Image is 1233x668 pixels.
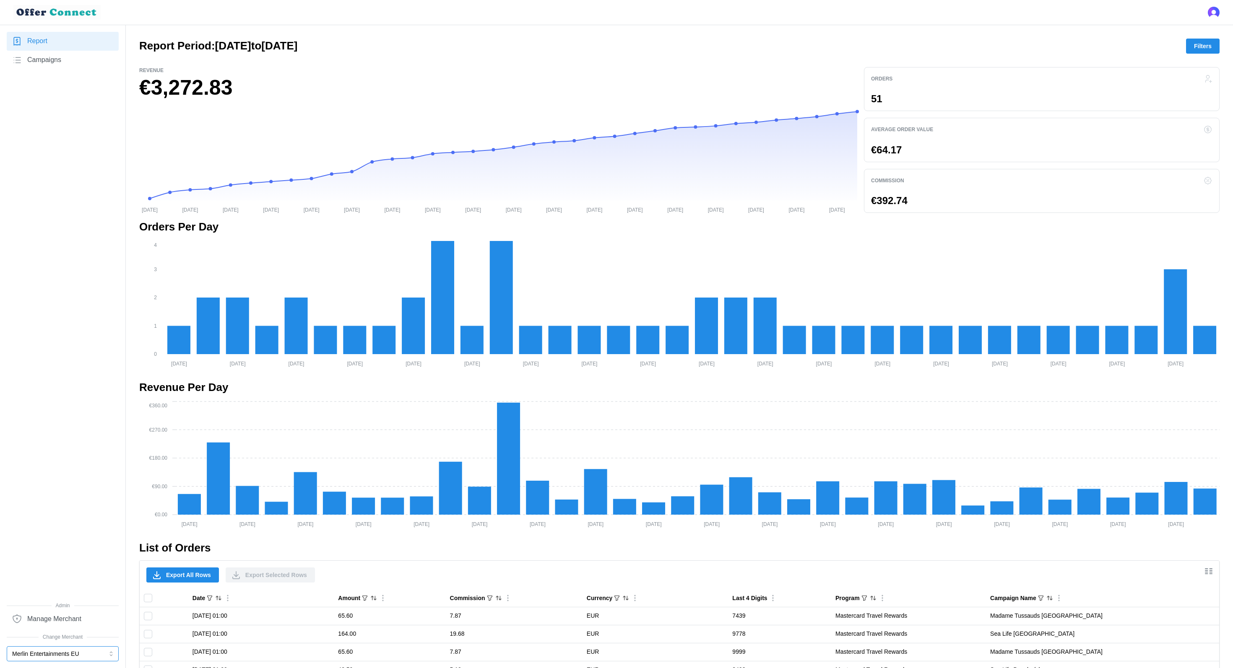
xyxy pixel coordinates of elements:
[583,625,728,643] td: EUR
[762,521,778,527] tspan: [DATE]
[871,94,882,104] p: 51
[990,594,1036,603] div: Campaign Name
[831,607,986,625] td: Mastercard Travel Rewards
[816,361,832,367] tspan: [DATE]
[831,625,986,643] td: Mastercard Travel Rewards
[139,39,297,53] h2: Report Period: [DATE] to [DATE]
[704,521,720,527] tspan: [DATE]
[144,612,152,620] input: Toggle select row
[829,207,845,212] tspan: [DATE]
[154,242,157,248] tspan: 4
[139,541,1220,555] h2: List of Orders
[344,207,360,212] tspan: [DATE]
[936,521,952,527] tspan: [DATE]
[646,521,662,527] tspan: [DATE]
[708,207,724,212] tspan: [DATE]
[992,361,1008,367] tspan: [DATE]
[622,594,630,602] button: Sort by Currency ascending
[446,643,583,661] td: 7.87
[986,625,1219,643] td: Sea Life [GEOGRAPHIC_DATA]
[13,5,101,20] img: loyalBe Logo
[506,207,522,212] tspan: [DATE]
[144,648,152,656] input: Toggle select row
[495,594,502,602] button: Sort by Commission descending
[7,633,119,641] span: Change Merchant
[334,607,445,625] td: 65.60
[263,207,279,212] tspan: [DATE]
[144,630,152,638] input: Toggle select row
[1046,594,1054,602] button: Sort by Campaign Name ascending
[356,521,372,527] tspan: [DATE]
[230,361,246,367] tspan: [DATE]
[297,521,313,527] tspan: [DATE]
[370,594,377,602] button: Sort by Amount descending
[334,625,445,643] td: 164.00
[587,594,612,603] div: Currency
[871,145,902,155] p: €64.17
[7,602,119,610] span: Admin
[154,267,157,272] tspan: 3
[546,207,562,212] tspan: [DATE]
[1208,7,1220,18] button: Open user button
[154,323,157,329] tspan: 1
[385,207,401,212] tspan: [DATE]
[835,594,860,603] div: Program
[869,594,877,602] button: Sort by Program ascending
[871,126,933,133] p: Average Order Value
[583,643,728,661] td: EUR
[1054,593,1064,603] button: Column Actions
[144,594,152,602] input: Toggle select all
[728,625,831,643] td: 9778
[7,646,119,661] button: Merlin Entertainments EU
[155,512,167,518] tspan: €0.00
[878,593,887,603] button: Column Actions
[27,36,47,47] span: Report
[627,207,643,212] tspan: [DATE]
[465,207,481,212] tspan: [DATE]
[245,568,307,582] span: Export Selected Rows
[154,295,157,301] tspan: 2
[7,51,119,70] a: Campaigns
[27,614,81,624] span: Manage Merchant
[139,220,1220,234] h2: Orders Per Day
[182,521,198,527] tspan: [DATE]
[728,643,831,661] td: 9999
[699,361,715,367] tspan: [DATE]
[142,207,158,212] tspan: [DATE]
[464,361,480,367] tspan: [DATE]
[146,567,219,583] button: Export All Rows
[166,568,211,582] span: Export All Rows
[414,521,429,527] tspan: [DATE]
[27,55,61,65] span: Campaigns
[304,207,320,212] tspan: [DATE]
[215,594,222,602] button: Sort by Date descending
[1202,564,1216,578] button: Show/Hide columns
[139,67,857,74] p: Revenue
[347,361,363,367] tspan: [DATE]
[334,643,445,661] td: 65.60
[425,207,441,212] tspan: [DATE]
[226,567,315,583] button: Export Selected Rows
[831,643,986,661] td: Mastercard Travel Rewards
[587,207,603,212] tspan: [DATE]
[871,75,892,83] p: Orders
[1168,521,1184,527] tspan: [DATE]
[1168,361,1184,367] tspan: [DATE]
[583,607,728,625] td: EUR
[503,593,512,603] button: Column Actions
[878,521,894,527] tspan: [DATE]
[338,594,360,603] div: Amount
[149,403,168,409] tspan: €360.00
[667,207,683,212] tspan: [DATE]
[789,207,805,212] tspan: [DATE]
[188,625,334,643] td: [DATE] 01:00
[630,593,640,603] button: Column Actions
[994,521,1010,527] tspan: [DATE]
[192,594,205,603] div: Date
[7,609,119,628] a: Manage Merchant
[171,361,187,367] tspan: [DATE]
[1208,7,1220,18] img: 's logo
[871,177,904,184] p: Commission
[7,32,119,51] a: Report
[378,593,388,603] button: Column Actions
